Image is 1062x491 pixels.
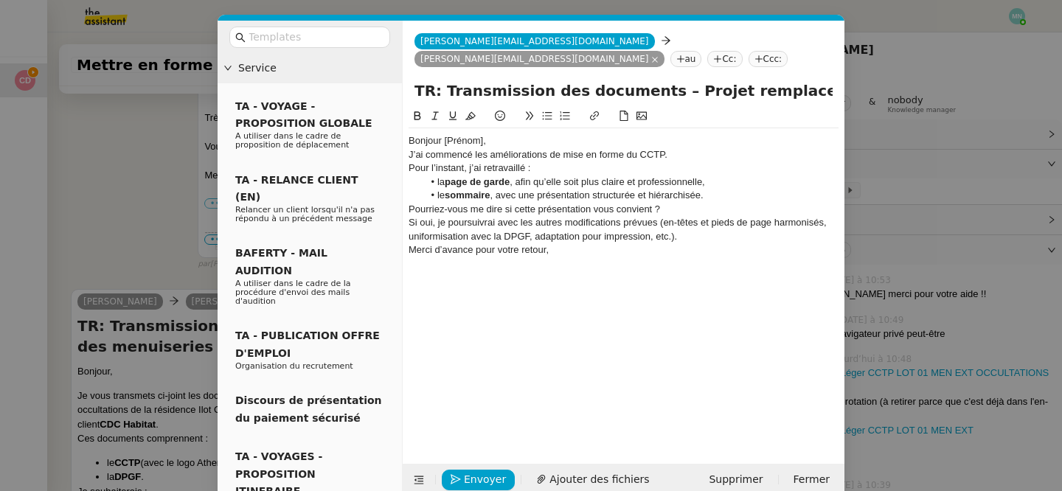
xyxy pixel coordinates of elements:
li: la , afin qu’elle soit plus claire et professionnelle, [423,175,839,189]
nz-tag: Ccc: [749,51,788,67]
span: Service [238,60,396,77]
div: Service [218,54,402,83]
div: Si oui, je poursuivrai avec les autres modifications prévues (en-têtes et pieds de page harmonisé... [409,216,839,243]
span: A utiliser dans le cadre de la procédure d'envoi des mails d'audition [235,279,351,306]
div: Merci d’avance pour votre retour, [409,243,839,257]
span: Organisation du recrutement [235,361,353,371]
strong: sommaire [445,189,490,201]
strong: page de garde [445,176,510,187]
span: TA - VOYAGE - PROPOSITION GLOBALE [235,100,372,129]
li: le , avec une présentation structurée et hiérarchisée. [423,189,839,202]
input: Subject [414,80,833,102]
button: Fermer [785,470,839,490]
nz-tag: au [670,51,702,67]
span: Fermer [794,471,830,488]
span: Envoyer [464,471,506,488]
span: Ajouter des fichiers [549,471,649,488]
span: Supprimer [709,471,763,488]
span: Relancer un client lorsqu'il n'a pas répondu à un précédent message [235,205,375,223]
div: Bonjour [Prénom], [409,134,839,147]
span: TA - PUBLICATION OFFRE D'EMPLOI [235,330,380,358]
span: [PERSON_NAME][EMAIL_ADDRESS][DOMAIN_NAME] [420,36,649,46]
span: Discours de présentation du paiement sécurisé [235,394,382,423]
span: BAFERTY - MAIL AUDITION [235,247,327,276]
span: TA - RELANCE CLIENT (EN) [235,174,358,203]
div: Pourriez-vous me dire si cette présentation vous convient ? [409,203,839,216]
nz-tag: [PERSON_NAME][EMAIL_ADDRESS][DOMAIN_NAME] [414,51,664,67]
div: J’ai commencé les améliorations de mise en forme du CCTP. [409,148,839,161]
button: Supprimer [700,470,771,490]
button: Ajouter des fichiers [527,470,658,490]
span: A utiliser dans le cadre de proposition de déplacement [235,131,349,150]
input: Templates [249,29,381,46]
button: Envoyer [442,470,515,490]
div: Pour l’instant, j’ai retravaillé : [409,161,839,175]
nz-tag: Cc: [707,51,742,67]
